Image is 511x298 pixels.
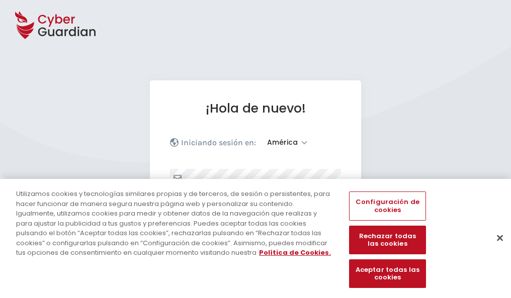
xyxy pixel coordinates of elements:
[170,101,341,116] h1: ¡Hola de nuevo!
[181,138,256,148] p: Iniciando sesión en:
[489,227,511,249] button: Cerrar
[349,226,425,254] button: Rechazar todas las cookies
[259,248,331,257] a: Más información sobre su privacidad, se abre en una nueva pestaña
[16,189,334,258] div: Utilizamos cookies y tecnologías similares propias y de terceros, de sesión o persistentes, para ...
[349,259,425,288] button: Aceptar todas las cookies
[349,191,425,220] button: Configuración de cookies, Abre el cuadro de diálogo del centro de preferencias.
